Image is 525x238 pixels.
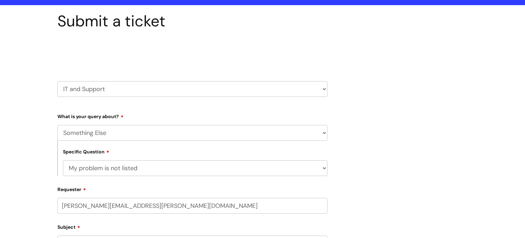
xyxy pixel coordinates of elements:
h1: Submit a ticket [57,12,327,30]
label: What is your query about? [57,111,327,120]
input: Email [57,198,327,214]
h2: Select issue type [57,46,327,59]
label: Subject [57,222,327,230]
label: Specific Question [63,148,109,155]
label: Requester [57,184,327,192]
